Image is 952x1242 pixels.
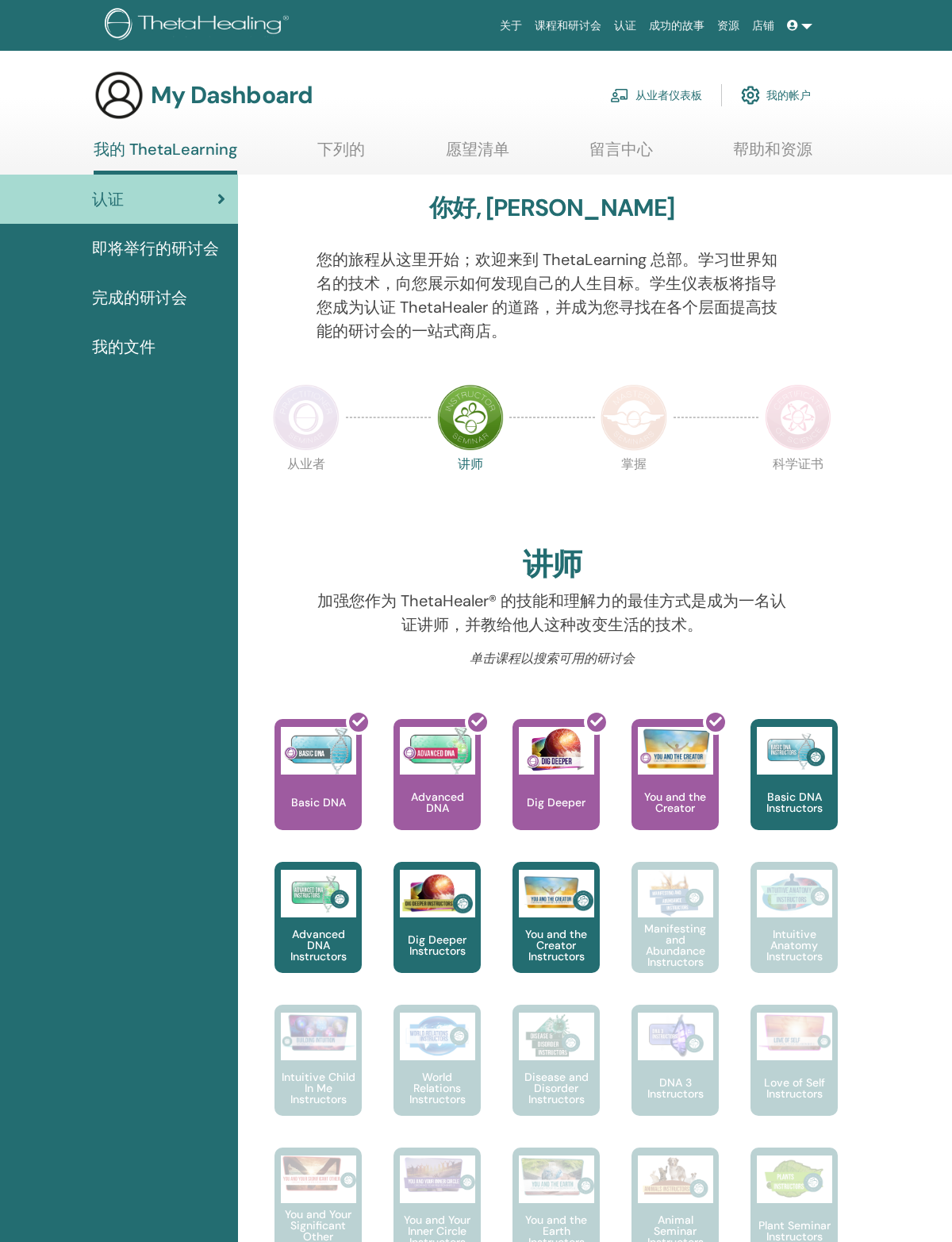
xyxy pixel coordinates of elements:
a: Basic DNA Basic DNA [274,719,362,862]
img: Practitioner [273,384,340,451]
a: 我的 ThetaLearning [94,140,237,175]
span: 我的文件 [92,335,155,359]
img: Intuitive Child In Me Instructors [281,1013,356,1052]
p: World Relations Instructors [393,1071,481,1105]
p: 加强您作为 ThetaHealer® 的技能和理解力的最佳方式是成为一名认证讲师，并教给他人这种改变生活的技术。 [317,589,789,636]
h3: 你好, [PERSON_NAME] [429,194,674,222]
a: 我的帐户 [741,78,811,113]
a: 成功的故事 [643,11,711,40]
p: Dig Deeper Instructors [393,934,481,956]
img: Master [601,384,667,451]
p: 单击课程以搜索可用的研讨会 [317,649,789,668]
img: cog.svg [741,82,760,109]
p: 掌握 [601,458,667,525]
span: 即将举行的研讨会 [92,236,219,260]
span: 认证 [92,187,124,211]
a: 店铺 [746,11,781,40]
img: Advanced DNA Instructors [281,870,356,917]
p: Disease and Disorder Instructors [512,1071,600,1105]
a: You and the Creator You and the Creator [631,719,719,862]
img: Love of Self Instructors [757,1013,832,1052]
a: 下列的 [317,140,365,171]
a: Love of Self Instructors Love of Self Instructors [750,1005,838,1148]
p: You and the Creator [631,791,719,813]
img: World Relations Instructors [400,1013,475,1060]
img: Dig Deeper [519,727,594,775]
p: Intuitive Anatomy Instructors [750,929,838,962]
a: DNA 3 Instructors DNA 3 Instructors [631,1005,719,1148]
a: Intuitive Child In Me Instructors Intuitive Child In Me Instructors [274,1005,362,1148]
h3: My Dashboard [151,81,313,110]
img: DNA 3 Instructors [638,1013,713,1060]
img: You and Your Significant Other Instructors [281,1155,356,1191]
p: Intuitive Child In Me Instructors [274,1071,362,1105]
h2: 讲师 [523,547,582,583]
img: Intuitive Anatomy Instructors [757,870,832,917]
img: Plant Seminar Instructors [757,1155,832,1203]
p: Manifesting and Abundance Instructors [631,923,719,967]
a: Advanced DNA Instructors Advanced DNA Instructors [274,862,362,1005]
a: 留言中心 [589,140,653,171]
a: Manifesting and Abundance Instructors Manifesting and Abundance Instructors [631,862,719,1005]
img: Dig Deeper Instructors [400,870,475,917]
p: 您的旅程从这里开始；欢迎来到 ThetaLearning 总部。学习世界知名的技术，向您展示如何发现自己的人生目标。学生仪表板将指导您成为认证 ThetaHealer 的道路，并成为您寻找在各个... [317,248,789,343]
p: 从业者 [273,458,340,525]
a: Basic DNA Instructors Basic DNA Instructors [750,719,838,862]
img: Certificate of Science [765,384,831,451]
p: Plant Seminar Instructors [750,1220,838,1242]
a: Intuitive Anatomy Instructors Intuitive Anatomy Instructors [750,862,838,1005]
img: logo.png [105,8,294,44]
img: generic-user-icon.jpg [94,70,144,121]
a: You and the Creator Instructors You and the Creator Instructors [512,862,600,1005]
a: World Relations Instructors World Relations Instructors [393,1005,481,1148]
img: Animal Seminar Instructors [638,1155,713,1203]
img: chalkboard-teacher.svg [610,88,629,102]
p: Dig Deeper [520,797,592,808]
img: Basic DNA Instructors [757,727,832,775]
img: Manifesting and Abundance Instructors [638,870,713,917]
img: You and the Earth Instructors [519,1155,594,1197]
a: 愿望清单 [446,140,509,171]
a: Disease and Disorder Instructors Disease and Disorder Instructors [512,1005,600,1148]
p: 讲师 [437,458,504,525]
a: 关于 [493,11,528,40]
p: Advanced DNA Instructors [274,929,362,962]
p: DNA 3 Instructors [631,1077,719,1099]
img: Advanced DNA [400,727,475,775]
p: Love of Self Instructors [750,1077,838,1099]
a: Advanced DNA Advanced DNA [393,719,481,862]
img: Disease and Disorder Instructors [519,1013,594,1060]
a: 资源 [711,11,746,40]
a: 帮助和资源 [733,140,812,171]
p: You and the Creator Instructors [512,929,600,962]
img: You and the Creator [638,727,713,771]
img: You and the Creator Instructors [519,870,594,917]
a: 认证 [608,11,643,40]
span: 完成的研讨会 [92,286,187,310]
img: Instructor [437,384,504,451]
a: Dig Deeper Instructors Dig Deeper Instructors [393,862,481,1005]
a: Dig Deeper Dig Deeper [512,719,600,862]
img: You and Your Inner Circle Instructors [400,1155,475,1194]
p: Advanced DNA [393,791,481,813]
a: 从业者仪表板 [610,78,702,113]
p: 科学证书 [765,458,831,525]
img: Basic DNA [281,727,356,775]
p: Basic DNA Instructors [750,791,838,813]
a: 课程和研讨会 [528,11,608,40]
